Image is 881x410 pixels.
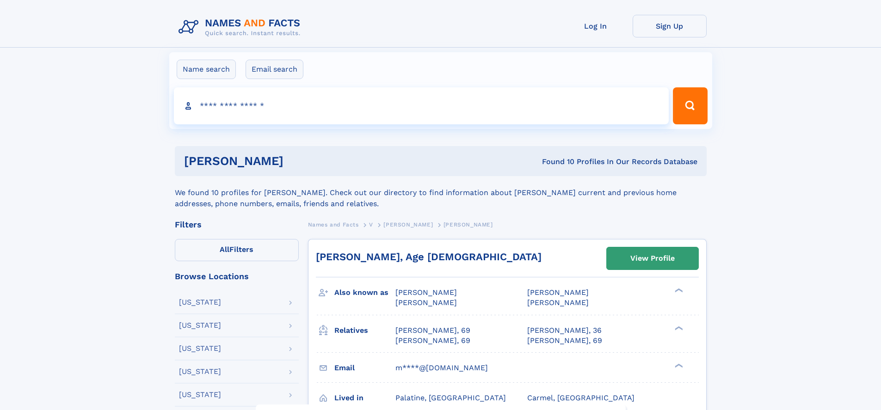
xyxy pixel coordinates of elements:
span: Palatine, [GEOGRAPHIC_DATA] [395,393,506,402]
label: Name search [177,60,236,79]
div: ❯ [672,325,684,331]
div: [US_STATE] [179,299,221,306]
h3: Relatives [334,323,395,338]
a: Names and Facts [308,219,359,230]
h1: [PERSON_NAME] [184,155,413,167]
a: V [369,219,373,230]
h3: Lived in [334,390,395,406]
span: [PERSON_NAME] [527,288,589,297]
div: Found 10 Profiles In Our Records Database [413,157,697,167]
span: [PERSON_NAME] [395,298,457,307]
span: [PERSON_NAME] [383,221,433,228]
span: All [220,245,229,254]
span: Carmel, [GEOGRAPHIC_DATA] [527,393,635,402]
div: We found 10 profiles for [PERSON_NAME]. Check out our directory to find information about [PERSON... [175,176,707,209]
div: ❯ [672,288,684,294]
a: [PERSON_NAME], 69 [395,336,470,346]
a: [PERSON_NAME], 36 [527,325,602,336]
div: View Profile [630,248,675,269]
span: V [369,221,373,228]
span: [PERSON_NAME] [395,288,457,297]
a: Log In [559,15,633,37]
div: [US_STATE] [179,322,221,329]
div: [US_STATE] [179,391,221,398]
a: View Profile [607,247,698,269]
a: Sign Up [633,15,707,37]
div: Filters [175,220,299,229]
div: [US_STATE] [179,345,221,352]
h3: Email [334,360,395,376]
input: search input [174,87,669,124]
span: [PERSON_NAME] [444,221,493,228]
span: [PERSON_NAME] [527,298,589,307]
div: [US_STATE] [179,368,221,375]
div: Browse Locations [175,272,299,281]
label: Filters [175,239,299,261]
button: Search Button [673,87,707,124]
label: Email search [246,60,303,79]
div: ❯ [672,362,684,368]
img: Logo Names and Facts [175,15,308,40]
a: [PERSON_NAME] [383,219,433,230]
a: [PERSON_NAME], Age [DEMOGRAPHIC_DATA] [316,251,542,263]
a: [PERSON_NAME], 69 [527,336,602,346]
h3: Also known as [334,285,395,300]
a: [PERSON_NAME], 69 [395,325,470,336]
